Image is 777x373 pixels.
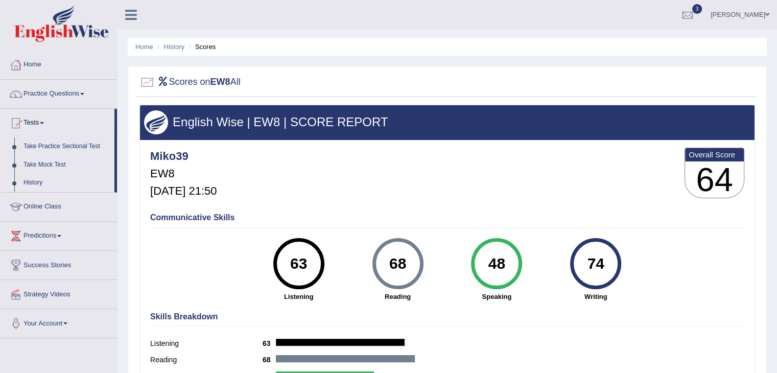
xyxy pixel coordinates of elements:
[1,109,114,134] a: Tests
[150,338,263,349] label: Listening
[150,213,744,222] h4: Communicative Skills
[144,110,168,134] img: wings.png
[135,43,153,51] a: Home
[263,356,276,364] b: 68
[150,185,217,197] h5: [DATE] 21:50
[1,80,117,105] a: Practice Questions
[19,137,114,156] a: Take Practice Sectional Test
[1,251,117,276] a: Success Stories
[254,292,343,301] strong: Listening
[689,150,740,159] b: Overall Score
[150,312,744,321] h4: Skills Breakdown
[150,168,217,180] h5: EW8
[685,161,744,198] h3: 64
[1,193,117,218] a: Online Class
[1,280,117,306] a: Strategy Videos
[478,242,515,285] div: 48
[577,242,615,285] div: 74
[19,156,114,174] a: Take Mock Test
[354,292,442,301] strong: Reading
[19,174,114,192] a: History
[263,339,276,347] b: 63
[1,51,117,76] a: Home
[210,77,230,87] b: EW8
[150,355,263,365] label: Reading
[164,43,184,51] a: History
[186,42,216,52] li: Scores
[551,292,640,301] strong: Writing
[692,4,702,14] span: 3
[452,292,541,301] strong: Speaking
[280,242,317,285] div: 63
[1,222,117,247] a: Predictions
[150,150,217,162] h4: Miko39
[144,115,750,129] h3: English Wise | EW8 | SCORE REPORT
[1,309,117,335] a: Your Account
[379,242,416,285] div: 68
[139,75,241,90] h2: Scores on All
